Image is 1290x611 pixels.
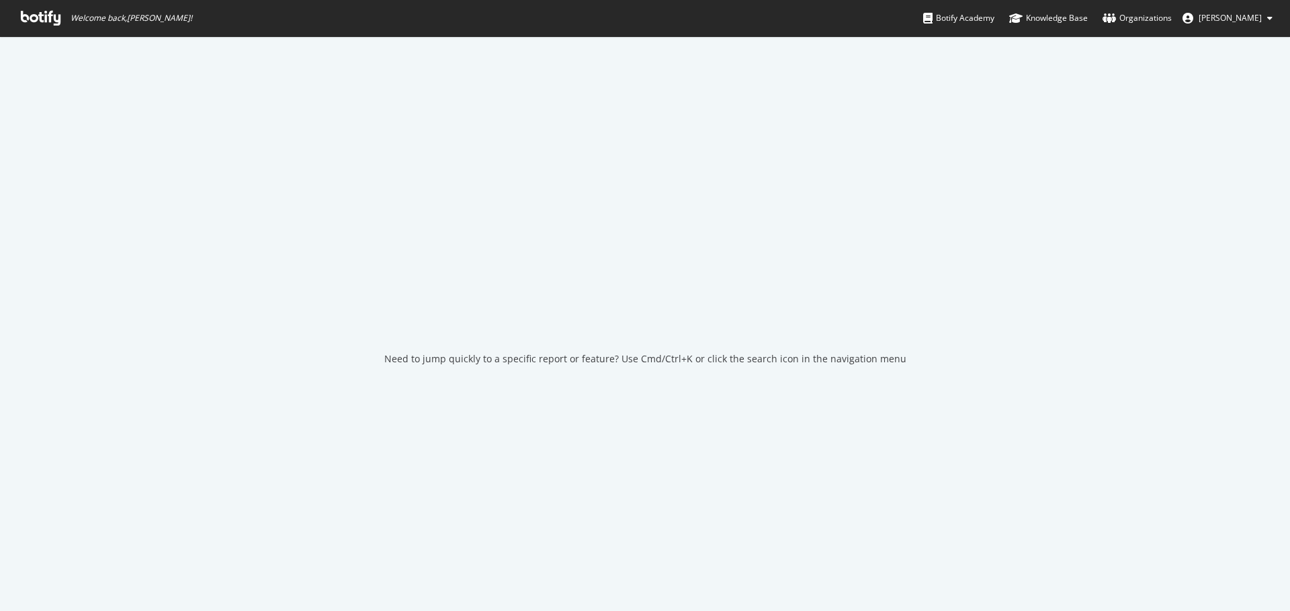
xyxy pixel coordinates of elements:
[597,282,693,331] div: animation
[1009,11,1088,25] div: Knowledge Base
[1199,12,1262,24] span: Bill Elward
[1172,7,1283,29] button: [PERSON_NAME]
[384,352,906,366] div: Need to jump quickly to a specific report or feature? Use Cmd/Ctrl+K or click the search icon in ...
[923,11,994,25] div: Botify Academy
[1103,11,1172,25] div: Organizations
[71,13,192,24] span: Welcome back, [PERSON_NAME] !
